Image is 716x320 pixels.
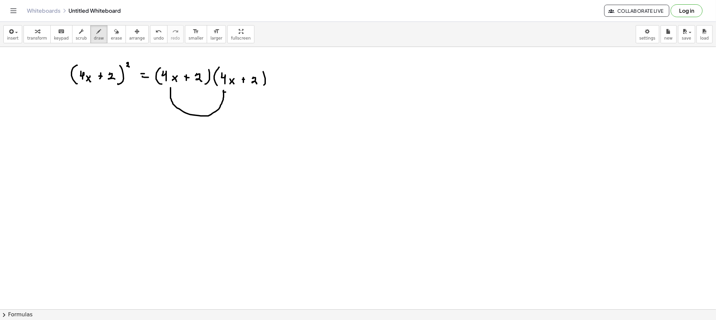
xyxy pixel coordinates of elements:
span: redo [171,36,180,41]
span: erase [111,36,122,41]
span: fullscreen [231,36,250,41]
button: erase [107,25,126,43]
button: insert [3,25,22,43]
button: scrub [72,25,91,43]
span: undo [154,36,164,41]
button: redoredo [167,25,184,43]
a: Whiteboards [27,7,60,14]
span: load [700,36,709,41]
i: undo [155,28,162,36]
i: format_size [193,28,199,36]
button: transform [23,25,51,43]
button: settings [636,25,659,43]
i: keyboard [58,28,64,36]
button: new [661,25,677,43]
button: Log in [671,4,703,17]
button: Collaborate Live [604,5,669,17]
button: keyboardkeypad [50,25,73,43]
button: arrange [126,25,149,43]
span: keypad [54,36,69,41]
span: larger [210,36,222,41]
span: arrange [129,36,145,41]
button: undoundo [150,25,168,43]
button: save [678,25,695,43]
button: format_sizelarger [207,25,226,43]
span: draw [94,36,104,41]
span: scrub [76,36,87,41]
button: load [697,25,713,43]
button: format_sizesmaller [185,25,207,43]
button: fullscreen [227,25,254,43]
span: transform [27,36,47,41]
span: smaller [189,36,203,41]
i: format_size [213,28,220,36]
button: draw [90,25,108,43]
span: new [664,36,673,41]
span: insert [7,36,18,41]
span: Collaborate Live [610,8,664,14]
span: save [682,36,691,41]
button: Toggle navigation [8,5,19,16]
span: settings [639,36,656,41]
i: redo [172,28,179,36]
